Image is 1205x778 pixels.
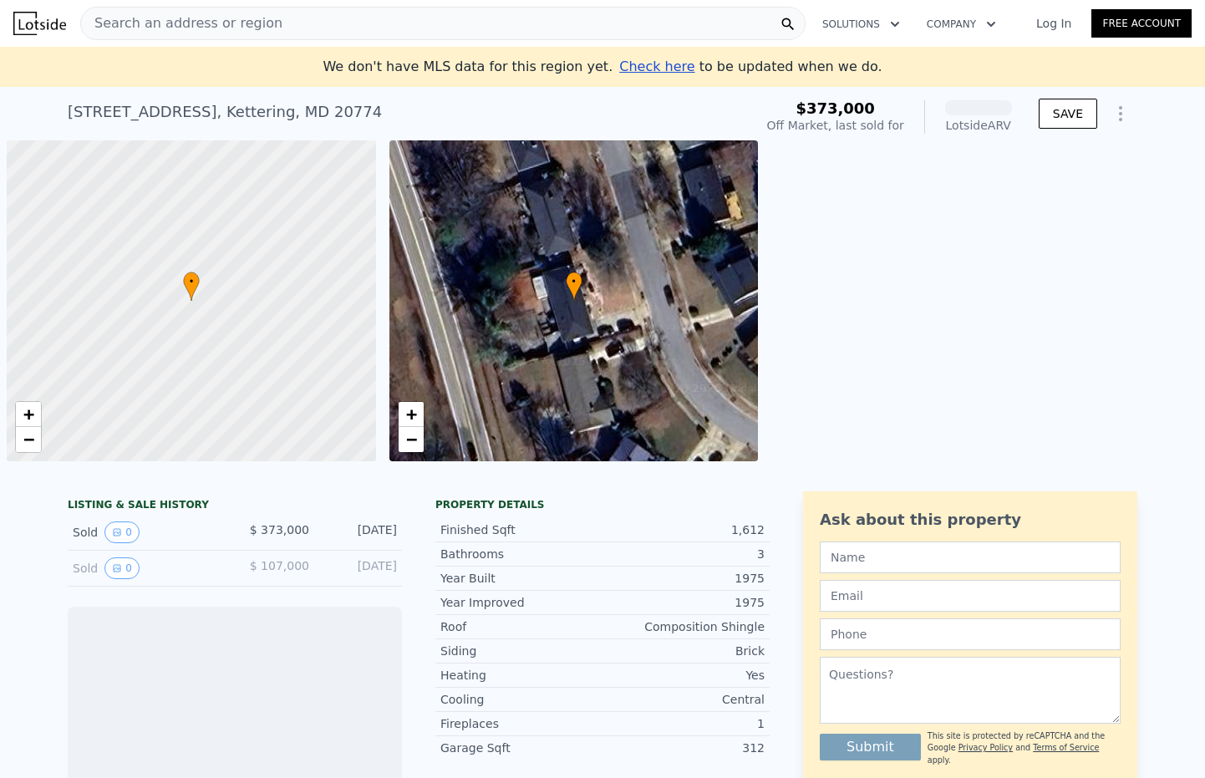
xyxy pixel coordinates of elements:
[820,618,1121,650] input: Phone
[619,57,882,77] div: to be updated when we do.
[104,521,140,543] button: View historical data
[440,740,602,756] div: Garage Sqft
[440,643,602,659] div: Siding
[602,546,765,562] div: 3
[399,402,424,427] a: Zoom in
[23,429,34,450] span: −
[602,618,765,635] div: Composition Shingle
[405,404,416,425] span: +
[602,570,765,587] div: 1975
[440,570,602,587] div: Year Built
[440,594,602,611] div: Year Improved
[435,498,770,511] div: Property details
[602,667,765,684] div: Yes
[602,715,765,732] div: 1
[440,691,602,708] div: Cooling
[958,743,1013,752] a: Privacy Policy
[913,9,1009,39] button: Company
[13,12,66,35] img: Lotside
[602,643,765,659] div: Brick
[809,9,913,39] button: Solutions
[440,715,602,732] div: Fireplaces
[945,117,1012,134] div: Lotside ARV
[183,274,200,289] span: •
[602,691,765,708] div: Central
[1016,15,1091,32] a: Log In
[323,557,397,579] div: [DATE]
[1039,99,1097,129] button: SAVE
[1091,9,1192,38] a: Free Account
[820,580,1121,612] input: Email
[405,429,416,450] span: −
[440,546,602,562] div: Bathrooms
[619,58,694,74] span: Check here
[928,730,1121,766] div: This site is protected by reCAPTCHA and the Google and apply.
[104,557,140,579] button: View historical data
[602,740,765,756] div: 312
[602,521,765,538] div: 1,612
[1033,743,1099,752] a: Terms of Service
[767,117,904,134] div: Off Market, last sold for
[73,557,221,579] div: Sold
[399,427,424,452] a: Zoom out
[68,498,402,515] div: LISTING & SALE HISTORY
[820,508,1121,531] div: Ask about this property
[323,57,882,77] div: We don't have MLS data for this region yet.
[16,402,41,427] a: Zoom in
[820,734,921,760] button: Submit
[1104,97,1137,130] button: Show Options
[566,272,582,301] div: •
[323,521,397,543] div: [DATE]
[250,559,309,572] span: $ 107,000
[602,594,765,611] div: 1975
[81,13,282,33] span: Search an address or region
[796,99,875,117] span: $373,000
[250,523,309,536] span: $ 373,000
[68,100,382,124] div: [STREET_ADDRESS] , Kettering , MD 20774
[16,427,41,452] a: Zoom out
[820,542,1121,573] input: Name
[23,404,34,425] span: +
[440,521,602,538] div: Finished Sqft
[73,521,221,543] div: Sold
[566,274,582,289] span: •
[440,618,602,635] div: Roof
[440,667,602,684] div: Heating
[183,272,200,301] div: •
